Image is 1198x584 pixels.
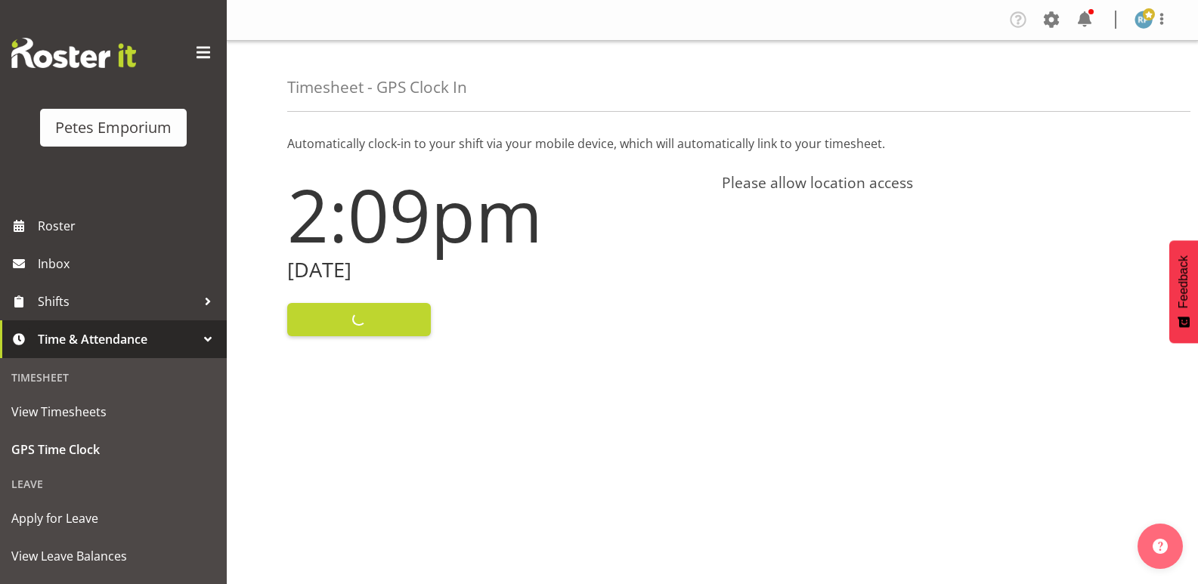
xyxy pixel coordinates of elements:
a: View Timesheets [4,393,223,431]
span: Roster [38,215,219,237]
p: Automatically clock-in to your shift via your mobile device, which will automatically link to you... [287,134,1138,153]
div: Leave [4,468,223,499]
img: Rosterit website logo [11,38,136,68]
img: reina-puketapu721.jpg [1135,11,1153,29]
h2: [DATE] [287,258,704,282]
span: View Timesheets [11,400,215,423]
a: Apply for Leave [4,499,223,537]
span: GPS Time Clock [11,438,215,461]
span: Shifts [38,290,197,313]
h4: Please allow location access [722,174,1138,192]
span: Apply for Leave [11,507,215,530]
span: Feedback [1177,255,1190,308]
button: Feedback - Show survey [1169,240,1198,343]
span: View Leave Balances [11,545,215,567]
div: Timesheet [4,362,223,393]
h4: Timesheet - GPS Clock In [287,79,467,96]
div: Petes Emporium [55,116,172,139]
img: help-xxl-2.png [1153,539,1168,554]
h1: 2:09pm [287,174,704,255]
a: View Leave Balances [4,537,223,575]
span: Time & Attendance [38,328,197,351]
span: Inbox [38,252,219,275]
a: GPS Time Clock [4,431,223,468]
